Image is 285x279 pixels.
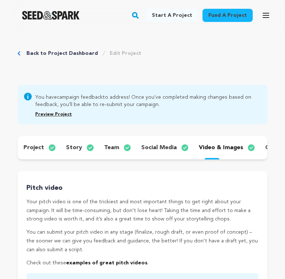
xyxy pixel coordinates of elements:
img: check-circle-full.svg [181,143,194,152]
p: Check out these . [26,259,259,268]
p: team [104,143,119,152]
button: social media [135,142,193,154]
button: video & images [193,142,259,154]
img: check-circle-full.svg [248,143,261,152]
a: examples of great pitch videos [66,260,147,265]
img: check-circle-full.svg [48,143,62,152]
a: Seed&Spark Homepage [22,11,80,20]
p: social media [141,143,177,152]
p: story [66,143,82,152]
p: project [23,143,44,152]
button: team [98,142,135,154]
img: Seed&Spark Logo Dark Mode [22,11,80,20]
img: check-circle-full.svg [124,143,137,152]
a: campaign feedback [57,95,103,100]
div: Breadcrumb [18,50,141,57]
p: You can submit your pitch video in any stage (finalize, rough draft, or even proof of concept) – ... [26,228,259,254]
a: Fund a project [202,9,253,22]
a: Back to Project Dashboard [26,50,98,57]
a: Preview Project [35,112,72,117]
a: Start a project [146,9,198,22]
a: Edit Project [110,50,141,57]
iframe: To enrich screen reader interactions, please activate Accessibility in Grammarly extension settings [260,254,278,272]
button: project [18,142,60,154]
p: Pitch video [26,183,259,193]
p: video & images [199,143,243,152]
button: story [60,142,98,154]
img: check-circle-full.svg [87,143,100,152]
p: Your pitch video is one of the trickiest and most important things to get right about your campai... [26,198,259,224]
span: You have to address! Once you've completed making changes based on feedback, you'll be able to re... [35,92,262,108]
